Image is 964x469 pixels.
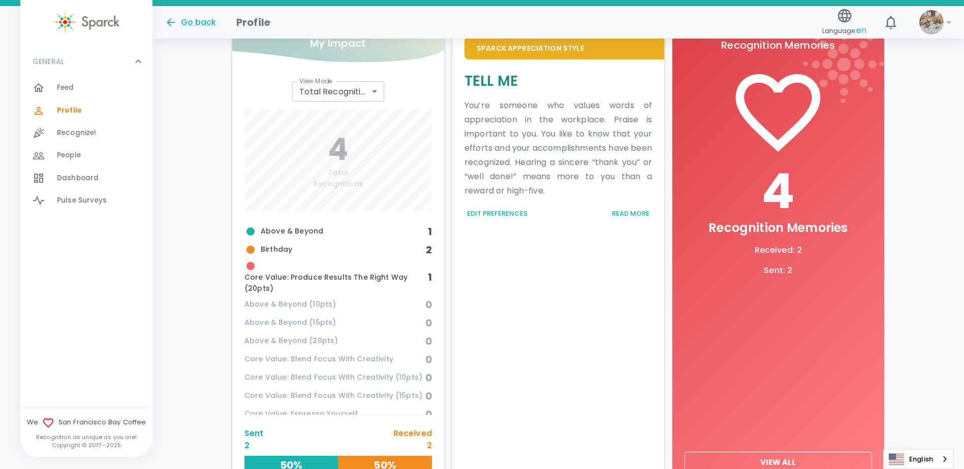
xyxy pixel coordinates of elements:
p: Copyright © 2017 - 2025 [20,441,152,449]
a: Dashboard [20,167,152,189]
p: Received [393,427,432,440]
p: 2 [244,440,264,452]
aside: Language selected: English [883,449,954,469]
p: You’re someone who values words of appreciation in the workplace. Praise is important to you. You... [464,98,652,198]
span: People [57,150,81,160]
h6: 1 [428,223,432,240]
p: GENERAL [33,56,64,66]
span: Birthday [244,244,426,256]
button: Go back [165,16,216,28]
p: Recognition as unique as you are! [20,433,152,441]
h6: 0 [425,296,432,313]
a: Pulse Surveys [20,189,152,212]
p: Sparck Appreciation Style [477,43,652,53]
span: Core Value: Produce Results The Right Way (20pts) [244,260,428,294]
a: English [884,450,953,468]
h6: 1 [428,269,432,285]
h6: 0 [425,406,432,422]
h6: 0 [425,370,432,386]
h1: 4 [685,163,872,220]
img: logo [803,25,884,103]
button: Read More [609,206,652,222]
p: Sent [244,427,264,440]
span: Feed [57,83,74,93]
div: Total Recognitions [292,81,384,102]
a: Feed [20,77,152,99]
p: My Impact [310,35,366,51]
span: We San Francisco Bay Coffee [20,417,152,429]
span: Core Value: Blend Focus With Creativity [244,354,425,365]
h6: 0 [425,315,432,331]
h1: Profile [236,14,270,30]
img: Sparck logo [53,10,119,34]
div: Language [883,449,954,469]
p: Received : 2 [685,244,872,256]
span: Above & Beyond [244,225,428,238]
a: Sparck logo [20,10,152,34]
h6: 0 [425,388,432,404]
span: Core Value: Espresso Yourself [244,409,425,420]
div: GENERAL [20,77,152,216]
a: Recognize! [20,122,152,144]
button: Language:en [818,5,870,41]
h6: 2 [426,242,432,258]
span: Profile [57,106,82,116]
span: en [856,24,866,36]
span: Core Value: Blend Focus With Creativity (10pts) [244,372,425,383]
h5: Tell Me [464,72,652,90]
h6: 0 [425,351,432,367]
span: Pulse Surveys [57,195,107,206]
button: Edit Preferences [464,206,530,222]
span: Above & Beyond (10pts) [244,299,425,310]
label: View Mode [299,77,332,85]
h6: 0 [425,333,432,349]
span: Recognition Memories [708,219,848,236]
p: Sent : 2 [685,264,872,277]
a: Profile [20,99,152,122]
img: Picture of Jason [919,10,944,35]
span: Above & Beyond (20pts) [244,336,425,347]
p: Recognition Memories [685,37,872,53]
span: Above & Beyond (15pts) [244,317,425,328]
span: Dashboard [57,173,99,183]
span: Recognize! [57,128,97,138]
div: GENERAL [20,46,152,77]
a: People [20,144,152,166]
span: Language: [822,24,866,38]
p: 2 [393,440,432,452]
span: Core Value: Blend Focus With Creativity (15pts) [244,390,425,401]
